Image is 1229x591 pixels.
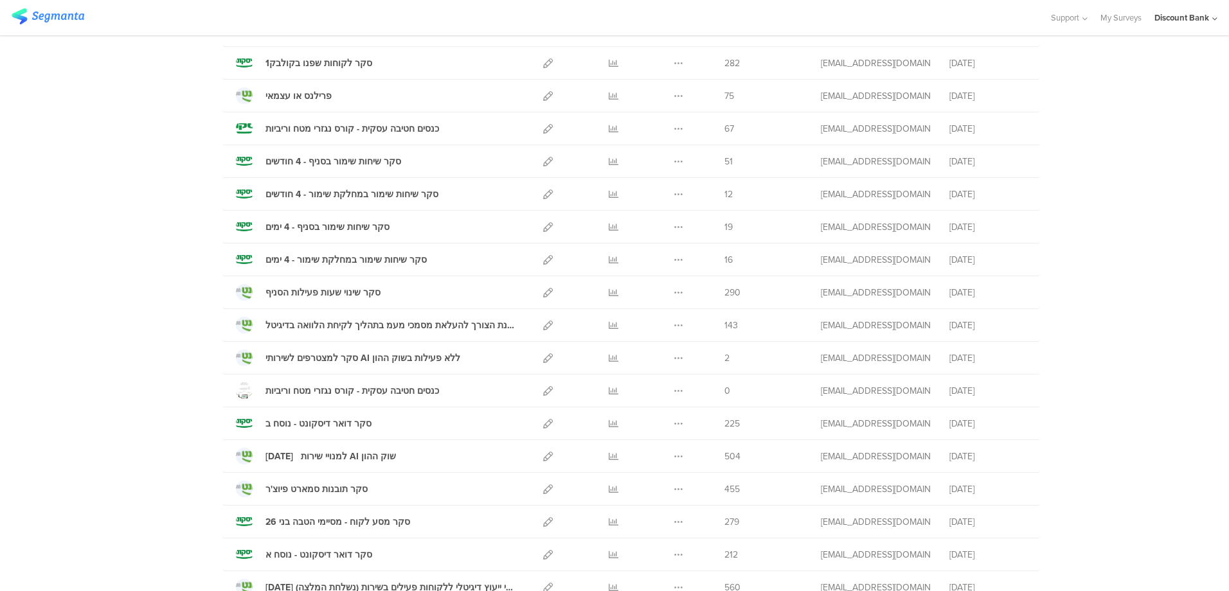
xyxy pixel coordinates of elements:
span: 67 [724,122,734,136]
div: [DATE] [949,417,1027,430]
a: סקר שיחות שימור בסניף - 4 חודשים [236,153,401,170]
div: anat.gilad@dbank.co.il [821,417,930,430]
div: סקר דואר דיסקונט - נוסח ב [265,417,372,430]
div: [DATE] [949,286,1027,299]
span: 212 [724,548,738,561]
div: סקר תובנות סמארט פיוצ'ר [265,482,368,496]
div: [DATE] [949,450,1027,463]
div: anat.gilad@dbank.co.il [821,253,930,267]
span: Support [1051,12,1079,24]
div: anat.gilad@dbank.co.il [821,515,930,529]
div: [DATE] [949,384,1027,398]
a: סקר מסע לקוח - מסיימי הטבה בני 26 [236,513,410,530]
a: סקר שינוי שעות פעילות הסניף [236,284,381,301]
div: [DATE] [949,155,1027,168]
span: 0 [724,384,730,398]
div: פרילנס או עצמאי [265,89,332,103]
a: סקר שיחות שימור במחלקת שימור - 4 ימים [236,251,427,268]
a: סקר שיחות שימור במחלקת שימור - 4 חודשים [236,186,438,202]
span: 19 [724,220,733,234]
span: 12 [724,188,733,201]
div: anat.gilad@dbank.co.il [821,220,930,234]
div: [DATE] [949,515,1027,529]
div: [DATE] [949,220,1027,234]
a: פרילנס או עצמאי [236,87,332,104]
span: 455 [724,482,740,496]
div: hofit.refael@dbank.co.il [821,319,930,332]
a: סקר למצטרפים לשירותי AI ללא פעילות בשוק ההון [236,349,460,366]
div: סקר לקוחות שפנו בקולבק1 [265,57,372,70]
div: סקר מסע לקוח - מסיימי הטבה בני 26 [265,515,410,529]
div: hofit.refael@dbank.co.il [821,450,930,463]
a: סקר שיחות שימור בסניף - 4 ימים [236,218,390,235]
div: hofit.refael@dbank.co.il [821,89,930,103]
span: 290 [724,286,740,299]
span: 2 [724,351,730,365]
div: סקר דואר דיסקונט - נוסח א [265,548,372,561]
div: anat.gilad@dbank.co.il [821,548,930,561]
a: סקר דואר דיסקונט - נוסח א [236,546,372,563]
div: סקר למצטרפים לשירותי AI ללא פעילות בשוק ההון [265,351,460,365]
div: [DATE] [949,351,1027,365]
a: בחינת הצורך להעלאת מסמכי מעמ בתהליך לקיחת הלוואה בדיגיטל [236,317,515,333]
div: hofit.refael@dbank.co.il [821,351,930,365]
div: כנסים חטיבה עסקית - קורס נגזרי מטח וריביות [265,384,439,398]
a: כנסים חטיבה עסקית - קורס נגזרי מטח וריביות [236,382,439,399]
a: סקר דואר דיסקונט - נוסח ב [236,415,372,432]
a: כנסים חטיבה עסקית - קורס נגזרי מטח וריביות [236,120,439,137]
span: 51 [724,155,733,168]
div: סקר שיחות שימור במחלקת שימור - 4 חודשים [265,188,438,201]
a: סקר תובנות סמארט פיוצ'ר [236,481,368,497]
span: 225 [724,417,740,430]
div: כנסים חטיבה עסקית - קורס נגזרי מטח וריביות [265,122,439,136]
div: anat.gilad@dbank.co.il [821,155,930,168]
span: 282 [724,57,740,70]
div: [DATE] [949,122,1027,136]
span: 16 [724,253,733,267]
div: anat.gilad@dbank.co.il [821,188,930,201]
div: [DATE] [949,253,1027,267]
div: anat.gilad@dbank.co.il [821,122,930,136]
div: Discount Bank [1154,12,1209,24]
div: eden.nabet@dbank.co.il [821,57,930,70]
div: [DATE] [949,89,1027,103]
img: segmanta logo [12,8,84,24]
div: [DATE] [949,319,1027,332]
div: סקר שיחות שימור במחלקת שימור - 4 ימים [265,253,427,267]
span: 504 [724,450,740,463]
a: [DATE] למנויי שירות AI שוק ההון [236,448,396,464]
a: סקר לקוחות שפנו בקולבק1 [236,55,372,71]
span: 279 [724,515,739,529]
div: hofit.refael@dbank.co.il [821,482,930,496]
div: בחינת הצורך להעלאת מסמכי מעמ בתהליך לקיחת הלוואה בדיגיטל [265,319,515,332]
div: [DATE] [949,57,1027,70]
div: [DATE] [949,188,1027,201]
div: [DATE] [949,482,1027,496]
div: hofit.refael@dbank.co.il [821,286,930,299]
div: סקר שיחות שימור בסניף - 4 ימים [265,220,390,234]
div: anat.gilad@dbank.co.il [821,384,930,398]
div: יולי 2025 למנויי שירות AI שוק ההון [265,450,396,463]
div: [DATE] [949,548,1027,561]
div: סקר שינוי שעות פעילות הסניף [265,286,381,299]
span: 75 [724,89,734,103]
div: סקר שיחות שימור בסניף - 4 חודשים [265,155,401,168]
span: 143 [724,319,738,332]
